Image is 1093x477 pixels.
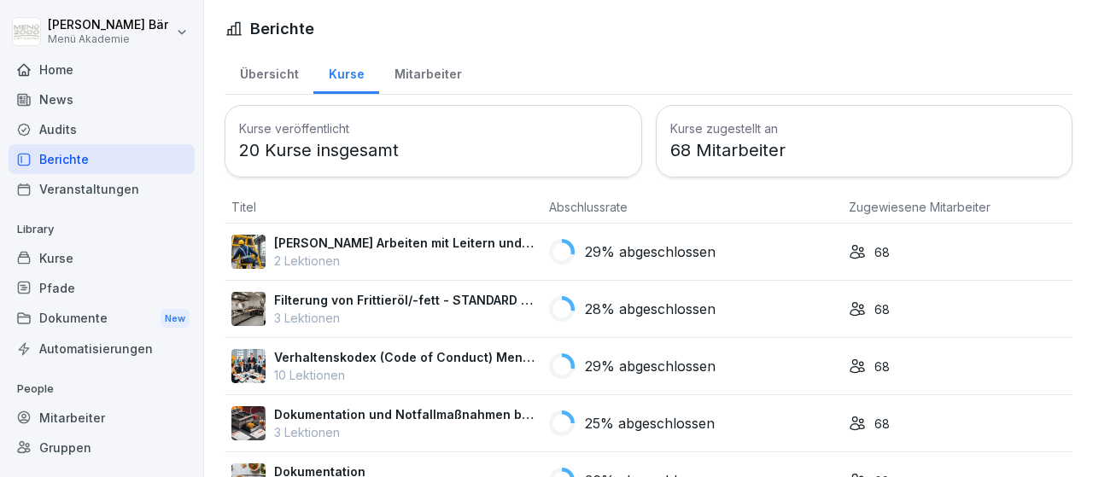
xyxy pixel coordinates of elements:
p: 29% abgeschlossen [585,356,716,376]
a: Audits [9,114,195,144]
p: Library [9,216,195,243]
p: Filterung von Frittieröl/-fett - STANDARD ohne Vito [274,291,535,309]
a: Automatisierungen [9,334,195,364]
p: 2 Lektionen [274,252,535,270]
p: People [9,375,195,403]
a: Mitarbeiter [9,403,195,433]
p: 68 [874,243,890,261]
p: 68 [874,358,890,375]
p: 68 Mitarbeiter [670,137,1059,163]
img: t30obnioake0y3p0okzoia1o.png [231,406,266,440]
p: Verhaltenskodex (Code of Conduct) Menü 2000 [274,348,535,366]
img: lnrteyew03wyeg2dvomajll7.png [231,292,266,326]
p: 10 Lektionen [274,366,535,384]
p: 20 Kurse insgesamt [239,137,628,163]
a: Veranstaltungen [9,174,195,204]
a: Kurse [313,50,379,94]
a: Gruppen [9,433,195,462]
div: New [161,309,190,329]
img: v7bxruicv7vvt4ltkcopmkzf.png [231,235,266,269]
img: hh3kvobgi93e94d22i1c6810.png [231,349,266,383]
p: 68 [874,300,890,318]
a: Berichte [9,144,195,174]
a: News [9,84,195,114]
p: 3 Lektionen [274,309,535,327]
a: Kurse [9,243,195,273]
h1: Berichte [250,17,314,40]
h3: Kurse zugestellt an [670,119,1059,137]
a: Übersicht [225,50,313,94]
p: 68 [874,415,890,433]
div: Dokumente [9,303,195,334]
span: Zugewiesene Mitarbeiter [849,200,991,214]
p: 28% abgeschlossen [585,299,716,319]
h3: Kurse veröffentlicht [239,119,628,137]
span: Titel [231,200,256,214]
p: Menü Akademie [48,33,168,45]
p: 25% abgeschlossen [585,413,715,433]
a: Mitarbeiter [379,50,476,94]
a: DokumenteNew [9,303,195,334]
p: [PERSON_NAME] Arbeiten mit Leitern und Tritten [274,234,535,252]
th: Abschlussrate [542,191,842,224]
p: [PERSON_NAME] Bär [48,18,168,32]
p: Dokumentation und Notfallmaßnahmen bei Fritteusen [274,405,535,423]
p: 3 Lektionen [274,423,535,441]
a: Home [9,55,195,84]
a: Pfade [9,273,195,303]
p: 29% abgeschlossen [585,241,716,262]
